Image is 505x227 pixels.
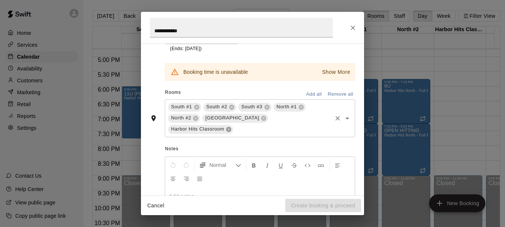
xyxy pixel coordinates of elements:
[320,67,352,78] button: Show More
[203,103,237,112] div: South #2
[165,90,181,95] span: Rooms
[202,114,262,122] span: [GEOGRAPHIC_DATA]
[150,115,157,122] svg: Rooms
[170,45,234,53] p: (Ends: [DATE])
[322,68,350,76] p: Show More
[301,158,314,172] button: Insert Code
[342,113,353,124] button: Open
[168,114,194,122] span: North #2
[168,103,201,112] div: South #1
[165,143,355,155] span: Notes
[202,114,268,123] div: [GEOGRAPHIC_DATA]
[193,172,206,185] button: Justify Align
[288,158,300,172] button: Format Strikethrough
[183,65,248,79] div: Booking time is unavailable
[168,125,227,133] span: Harbor Hits Classroom
[274,103,306,112] div: North #1
[168,103,195,111] span: South #1
[180,172,193,185] button: Right Align
[238,103,271,112] div: South #3
[302,89,326,100] button: Add all
[168,125,233,134] div: Harbor Hits Classroom
[274,158,287,172] button: Format Underline
[248,158,260,172] button: Format Bold
[238,103,266,111] span: South #3
[167,158,179,172] button: Undo
[203,103,231,111] span: South #2
[346,21,360,34] button: Close
[331,158,344,172] button: Left Align
[196,158,244,172] button: Formatting Options
[274,103,300,111] span: North #1
[168,114,200,123] div: North #2
[180,158,193,172] button: Redo
[332,113,343,124] button: Clear
[167,172,179,185] button: Center Align
[209,161,235,169] span: Normal
[326,89,355,100] button: Remove all
[261,158,274,172] button: Format Italics
[315,158,327,172] button: Insert Link
[144,199,168,213] button: Cancel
